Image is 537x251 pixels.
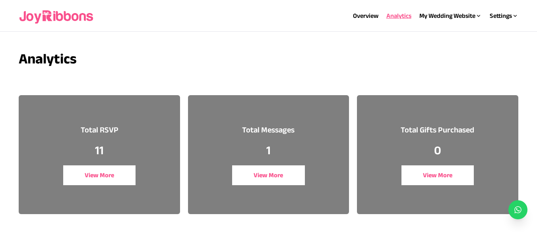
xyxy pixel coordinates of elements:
[95,143,104,157] p: 11
[419,11,482,21] div: My Wedding Website
[81,124,118,135] h3: Total RSVP
[401,165,474,185] button: View More
[386,12,411,19] a: Analytics
[266,143,271,157] p: 1
[19,95,180,214] a: Total RSVP11View More
[63,165,136,185] button: View More
[401,124,474,135] h3: Total Gifts Purchased
[19,3,95,29] img: joyribbons
[353,12,378,19] a: Overview
[242,124,295,135] h3: Total Messages
[188,95,349,214] a: Total Messages1View More
[232,165,305,185] button: View More
[357,95,518,214] a: Total Gifts Purchased0View More
[19,51,518,67] h3: Analytics
[434,143,441,157] p: 0
[490,11,518,21] div: Settings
